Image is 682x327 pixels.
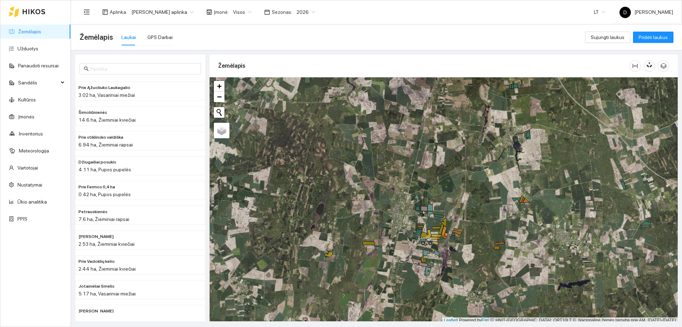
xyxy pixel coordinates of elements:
a: Zoom in [214,81,224,92]
span: Prie Ąžuoliuko Laukagalio [79,84,130,91]
span: shop [206,9,212,15]
span: search [84,66,89,71]
span: 5.17 ha, Vasariniai miežiai [79,291,136,296]
a: Nustatymai [17,182,42,188]
span: Sandėlis [18,76,59,90]
span: − [217,92,222,101]
span: D [623,7,627,18]
span: menu-fold [83,9,90,15]
span: Visos [233,7,251,17]
span: [PERSON_NAME] [619,9,673,15]
span: LT [594,7,605,17]
span: Jotainėliai Smėlis [79,283,114,290]
span: 6.94 ha, Žieminiai rapsai [79,142,133,148]
span: 3.02 ha, Vasariniai miežiai [79,92,135,98]
span: Šimoliūnienės [79,109,107,116]
a: PPIS [17,216,27,222]
button: column-width [629,60,641,72]
a: Žemėlapis [18,29,41,34]
span: 7.6 ha, Žieminiai rapsai [79,216,129,222]
span: Džiugailiai posukis [79,159,116,166]
button: Initiate a new search [214,107,224,118]
button: Pridėti laukus [633,32,673,43]
a: Sujungti laukus [585,34,630,40]
a: Ūkio analitika [17,199,47,205]
a: Panaudoti resursai [18,63,59,68]
div: Laukai [121,33,136,41]
span: + [217,82,222,90]
span: Prie Vadoklių kelio [79,258,115,265]
span: Sezonas : [272,8,292,16]
span: Įmonė : [214,8,229,16]
div: Žemėlapis [218,56,629,76]
span: 2.53 ha, Žieminiai kviečiai [79,241,135,247]
span: Petrauskienės [79,209,107,215]
span: Aplinka : [110,8,127,16]
a: Layers [214,123,229,138]
a: Pridėti laukus [633,34,673,40]
span: 14.6 ha, Žieminiai kviečiai [79,117,136,123]
span: layout [102,9,108,15]
div: GPS Darbai [147,33,173,41]
span: Prie Fermos 0,4 ha [79,184,115,190]
span: Prie stiklinsko valdiška [79,134,123,141]
input: Paieška [90,65,197,73]
span: Pridėti laukus [639,33,668,41]
button: Sujungti laukus [585,32,630,43]
div: | Powered by © HNIT-[GEOGRAPHIC_DATA]; ORT10LT ©, Nacionalinė žemės tarnyba prie AM, [DATE]-[DATE] [442,317,678,323]
a: Vartotojai [17,165,38,171]
span: 2.44 ha, Žieminiai kviečiai [79,266,136,272]
span: Žemėlapis [80,32,113,43]
button: menu-fold [80,5,94,19]
span: Prie Ažuoliuko [79,308,114,315]
span: column-width [630,63,640,69]
span: 2026 [297,7,315,17]
a: Inventorius [19,131,43,137]
a: Meteorologija [19,148,49,154]
span: | [490,318,491,323]
span: Sujungti laukus [591,33,624,41]
a: Įmonės [18,114,34,120]
a: Užduotys [17,46,38,51]
span: 0.42 ha, Pupos pupelės [79,192,131,197]
a: Leaflet [444,318,457,323]
a: Kultūros [18,97,36,102]
a: Esri [482,318,489,323]
a: Zoom out [214,92,224,102]
span: calendar [264,9,270,15]
span: 4.11 ha, Pupos pupelės [79,167,131,172]
span: Prie Svajūno [79,233,114,240]
span: Donato Grakausko aplinka [131,7,194,17]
